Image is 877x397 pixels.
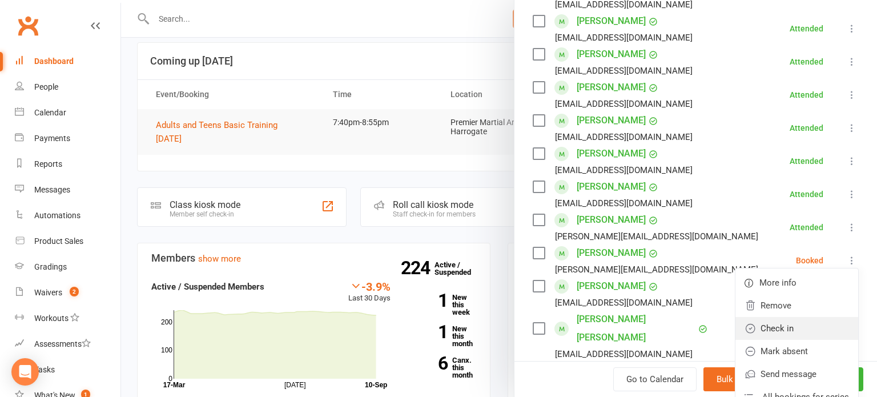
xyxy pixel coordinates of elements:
[735,271,858,294] a: More info
[15,151,120,177] a: Reports
[577,244,646,262] a: [PERSON_NAME]
[15,357,120,383] a: Tasks
[15,177,120,203] a: Messages
[735,317,858,340] a: Check in
[790,190,823,198] div: Attended
[34,57,74,66] div: Dashboard
[34,339,91,348] div: Assessments
[555,262,758,277] div: [PERSON_NAME][EMAIL_ADDRESS][DOMAIN_NAME]
[577,178,646,196] a: [PERSON_NAME]
[34,211,81,220] div: Automations
[790,58,823,66] div: Attended
[15,254,120,280] a: Gradings
[577,277,646,295] a: [PERSON_NAME]
[15,74,120,100] a: People
[790,25,823,33] div: Attended
[577,145,646,163] a: [PERSON_NAME]
[555,30,693,45] div: [EMAIL_ADDRESS][DOMAIN_NAME]
[15,203,120,228] a: Automations
[577,111,646,130] a: [PERSON_NAME]
[790,124,823,132] div: Attended
[34,82,58,91] div: People
[735,363,858,386] a: Send message
[15,331,120,357] a: Assessments
[790,223,823,231] div: Attended
[15,228,120,254] a: Product Sales
[34,134,70,143] div: Payments
[15,100,120,126] a: Calendar
[577,45,646,63] a: [PERSON_NAME]
[34,288,62,297] div: Waivers
[34,236,83,246] div: Product Sales
[34,262,67,271] div: Gradings
[577,78,646,97] a: [PERSON_NAME]
[577,12,646,30] a: [PERSON_NAME]
[15,49,120,74] a: Dashboard
[555,229,758,244] div: [PERSON_NAME][EMAIL_ADDRESS][DOMAIN_NAME]
[790,91,823,99] div: Attended
[14,11,42,40] a: Clubworx
[613,367,697,391] a: Go to Calendar
[555,295,693,310] div: [EMAIL_ADDRESS][DOMAIN_NAME]
[735,294,858,317] a: Remove
[796,256,823,264] div: Booked
[735,340,858,363] a: Mark absent
[703,367,802,391] button: Bulk add attendees
[555,97,693,111] div: [EMAIL_ADDRESS][DOMAIN_NAME]
[555,63,693,78] div: [EMAIL_ADDRESS][DOMAIN_NAME]
[577,211,646,229] a: [PERSON_NAME]
[15,306,120,331] a: Workouts
[34,365,55,374] div: Tasks
[555,347,693,362] div: [EMAIL_ADDRESS][DOMAIN_NAME]
[34,108,66,117] div: Calendar
[34,159,62,169] div: Reports
[555,163,693,178] div: [EMAIL_ADDRESS][DOMAIN_NAME]
[34,185,70,194] div: Messages
[11,358,39,386] div: Open Intercom Messenger
[577,310,695,347] a: [PERSON_NAME] [PERSON_NAME]
[15,280,120,306] a: Waivers 2
[15,126,120,151] a: Payments
[790,157,823,165] div: Attended
[759,276,796,290] span: More info
[34,314,69,323] div: Workouts
[555,130,693,145] div: [EMAIL_ADDRESS][DOMAIN_NAME]
[555,196,693,211] div: [EMAIL_ADDRESS][DOMAIN_NAME]
[70,287,79,296] span: 2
